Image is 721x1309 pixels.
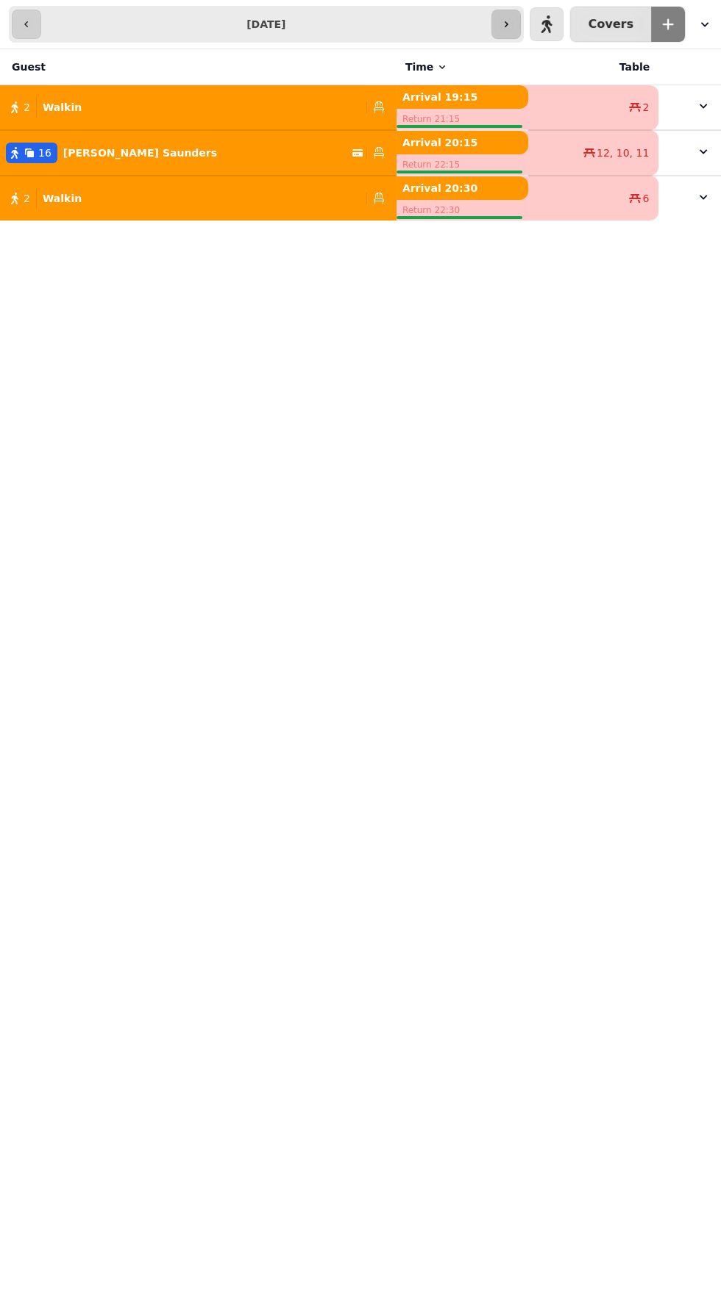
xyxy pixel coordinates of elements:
p: Return 22:15 [397,154,528,175]
p: Arrival 20:30 [397,176,528,200]
span: 16 [38,146,51,160]
p: Arrival 19:15 [397,85,528,109]
p: Return 21:15 [397,109,528,129]
p: Arrival 20:15 [397,131,528,154]
button: Time [405,60,448,74]
span: 12, 10, 11 [597,146,649,160]
span: Time [405,60,433,74]
span: 2 [642,100,649,115]
p: [PERSON_NAME] Saunders [63,146,217,160]
p: Walkin [43,100,82,115]
span: 2 [24,100,30,115]
button: Covers [570,7,651,42]
th: Table [528,49,658,85]
span: 2 [24,191,30,206]
p: Return 22:30 [397,200,528,220]
span: 6 [642,191,649,206]
p: Walkin [43,191,82,206]
p: Covers [589,18,633,30]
